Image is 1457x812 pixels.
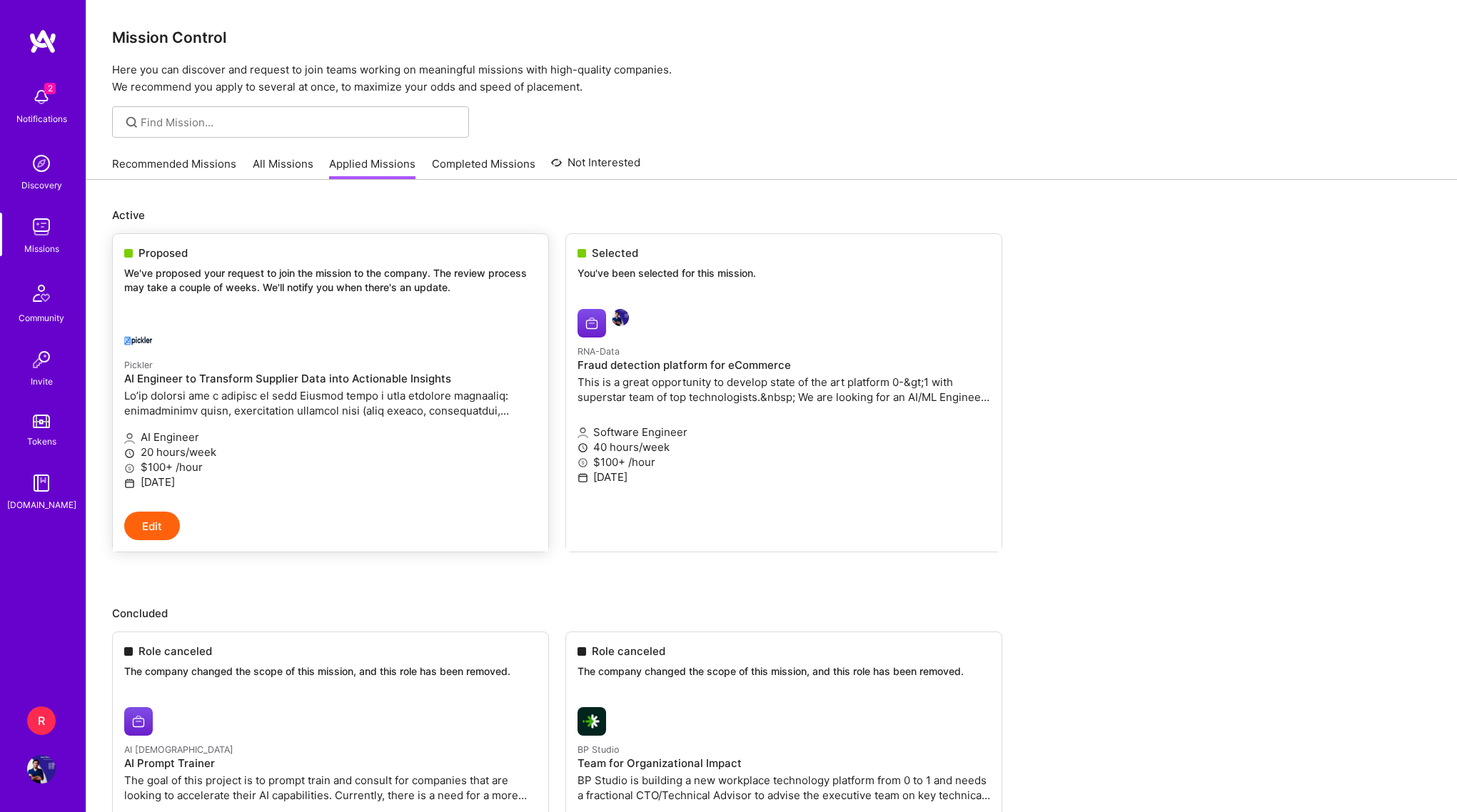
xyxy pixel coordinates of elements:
img: User Avatar [27,755,56,783]
a: Not Interested [551,154,640,180]
p: AI Engineer [124,430,537,445]
a: Completed Missions [432,156,535,180]
a: Recommended Missions [112,156,236,180]
i: icon Applicant [124,433,135,444]
img: logo [29,29,57,54]
div: Tokens [27,434,56,449]
span: 2 [44,83,56,94]
p: We've proposed your request to join the mission to the company. The review process may take a cou... [124,266,537,294]
img: Invite [27,345,56,374]
div: Discovery [21,178,62,193]
p: Concluded [112,606,1431,621]
img: AI Prophets company logo [124,707,153,736]
img: tokens [33,415,50,428]
img: Community [24,276,59,310]
img: guide book [27,469,56,497]
div: Notifications [16,111,67,126]
p: The goal of this project is to prompt train and consult for companies that are looking to acceler... [124,773,537,803]
p: Here you can discover and request to join teams working on meaningful missions with high-quality ... [112,61,1431,96]
img: teamwork [27,213,56,241]
input: Find Mission... [141,115,458,130]
small: Pickler [124,360,153,370]
p: 20 hours/week [124,445,537,460]
button: Edit [124,512,180,540]
a: Applied Missions [329,156,415,180]
p: Lo’ip dolorsi ame c adipisc el sedd Eiusmod tempo i utla etdolore magnaaliq: enimadminimv quisn, ... [124,388,537,418]
img: Pickler company logo [124,323,153,351]
span: Role canceled [138,644,212,659]
img: discovery [27,149,56,178]
h4: AI Prompt Trainer [124,757,537,770]
div: Missions [24,241,59,256]
i: icon Calendar [124,478,135,489]
div: [DOMAIN_NAME] [7,497,76,512]
h4: AI Engineer to Transform Supplier Data into Actionable Insights [124,372,537,385]
p: The company changed the scope of this mission, and this role has been removed. [124,664,537,679]
div: Invite [31,374,53,389]
i: icon Clock [124,448,135,459]
p: Active [112,208,1431,223]
a: Pickler company logoPicklerAI Engineer to Transform Supplier Data into Actionable InsightsLo’ip d... [113,311,548,512]
i: icon SearchGrey [123,114,140,131]
i: icon MoneyGray [124,463,135,474]
p: [DATE] [124,474,537,489]
img: bell [27,83,56,111]
div: Community [19,310,64,325]
a: All Missions [253,156,313,180]
a: User Avatar [24,755,59,783]
p: $100+ /hour [124,460,537,474]
small: AI [DEMOGRAPHIC_DATA] [124,744,233,755]
div: R [27,706,56,735]
a: R [24,706,59,735]
span: Proposed [138,245,188,260]
h3: Mission Control [112,29,1431,46]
